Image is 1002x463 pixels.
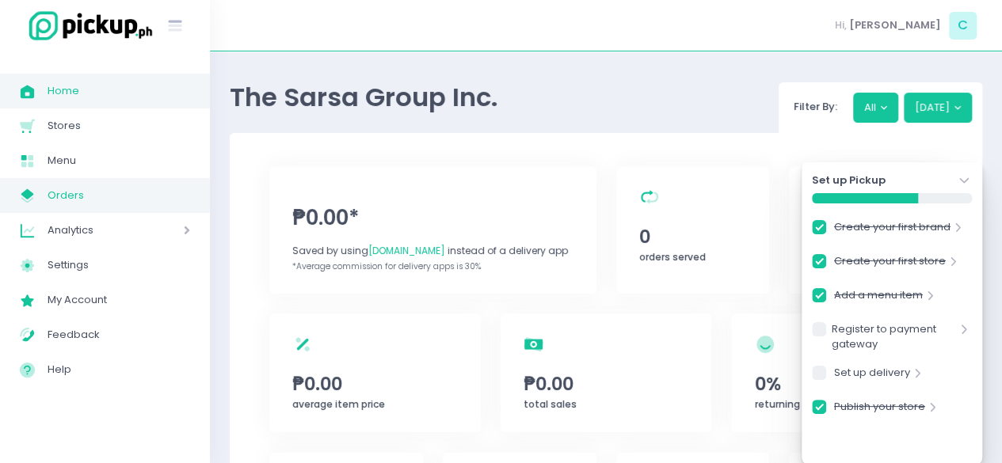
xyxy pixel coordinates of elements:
span: Menu [48,150,190,171]
span: The Sarsa Group Inc. [230,79,497,115]
span: returning customers [755,397,856,411]
span: Settings [48,255,190,275]
span: Stores [48,116,190,136]
a: Create your first brand [834,219,951,241]
span: Help [48,359,190,380]
span: ₱0.00 [524,370,688,397]
span: average item price [292,397,385,411]
a: 0orders [789,166,943,294]
span: My Account [48,290,190,310]
span: Analytics [48,220,139,241]
button: [DATE] [904,93,973,123]
a: Register to payment gateway [831,321,956,352]
span: ₱0.00* [292,203,573,233]
span: 0 [639,223,746,250]
span: Filter By: [789,99,843,114]
span: Feedback [48,324,190,345]
a: ₱0.00average item price [269,313,481,432]
strong: Set up Pickup [812,173,886,188]
a: Publish your store [834,399,925,420]
span: ₱0.00 [292,370,457,397]
a: Create your first store [834,253,946,275]
span: Orders [48,185,190,206]
span: [DOMAIN_NAME] [368,244,445,257]
span: Hi, [835,17,847,33]
span: [PERSON_NAME] [849,17,941,33]
img: logo [20,9,154,43]
a: Add a menu item [834,287,923,309]
span: C [949,12,977,40]
span: Home [48,81,190,101]
a: 0%returning customers [731,313,943,432]
a: 0orders served [616,166,770,294]
span: orders served [639,250,706,264]
span: 0% [755,370,920,397]
button: All [853,93,899,123]
a: Set up delivery [834,365,910,386]
span: *Average commission for delivery apps is 30% [292,260,481,272]
a: ₱0.00total sales [501,313,712,432]
div: Saved by using instead of a delivery app [292,244,573,258]
span: total sales [524,397,577,411]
